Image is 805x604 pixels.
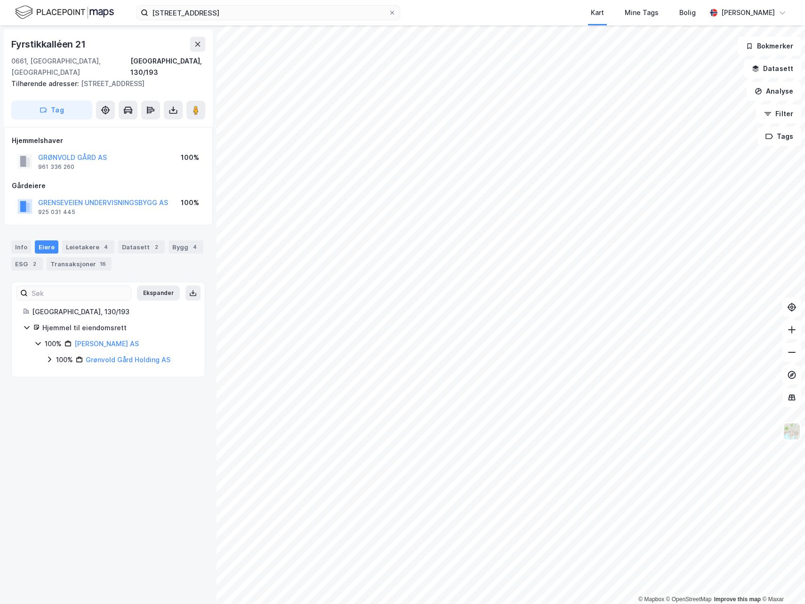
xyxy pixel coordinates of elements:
[783,422,801,440] img: Z
[181,197,199,208] div: 100%
[35,240,58,254] div: Eiere
[714,596,761,603] a: Improve this map
[11,78,198,89] div: [STREET_ADDRESS]
[56,354,73,366] div: 100%
[679,7,696,18] div: Bolig
[98,259,108,269] div: 16
[638,596,664,603] a: Mapbox
[591,7,604,18] div: Kart
[47,257,112,270] div: Transaksjoner
[130,56,205,78] div: [GEOGRAPHIC_DATA], 130/193
[666,596,712,603] a: OpenStreetMap
[11,37,88,52] div: Fyrstikkalléen 21
[118,240,165,254] div: Datasett
[30,259,39,269] div: 2
[38,208,75,216] div: 925 031 445
[86,356,170,364] a: Grønvold Gård Holding AS
[137,286,180,301] button: Ekspander
[45,338,62,350] div: 100%
[11,79,81,87] span: Tilhørende adresser:
[11,56,130,78] div: 0661, [GEOGRAPHIC_DATA], [GEOGRAPHIC_DATA]
[181,152,199,163] div: 100%
[42,322,193,334] div: Hjemmel til eiendomsrett
[12,135,205,146] div: Hjemmelshaver
[757,127,801,146] button: Tags
[74,340,139,348] a: [PERSON_NAME] AS
[758,559,805,604] iframe: Chat Widget
[62,240,114,254] div: Leietakere
[721,7,775,18] div: [PERSON_NAME]
[756,104,801,123] button: Filter
[744,59,801,78] button: Datasett
[758,559,805,604] div: Kontrollprogram for chat
[625,7,659,18] div: Mine Tags
[101,242,111,252] div: 4
[190,242,200,252] div: 4
[11,240,31,254] div: Info
[148,6,388,20] input: Søk på adresse, matrikkel, gårdeiere, leietakere eller personer
[28,286,131,300] input: Søk
[152,242,161,252] div: 2
[32,306,193,318] div: [GEOGRAPHIC_DATA], 130/193
[15,4,114,21] img: logo.f888ab2527a4732fd821a326f86c7f29.svg
[11,257,43,270] div: ESG
[169,240,203,254] div: Bygg
[747,82,801,101] button: Analyse
[38,163,74,171] div: 961 336 260
[12,180,205,191] div: Gårdeiere
[11,101,92,119] button: Tag
[738,37,801,56] button: Bokmerker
